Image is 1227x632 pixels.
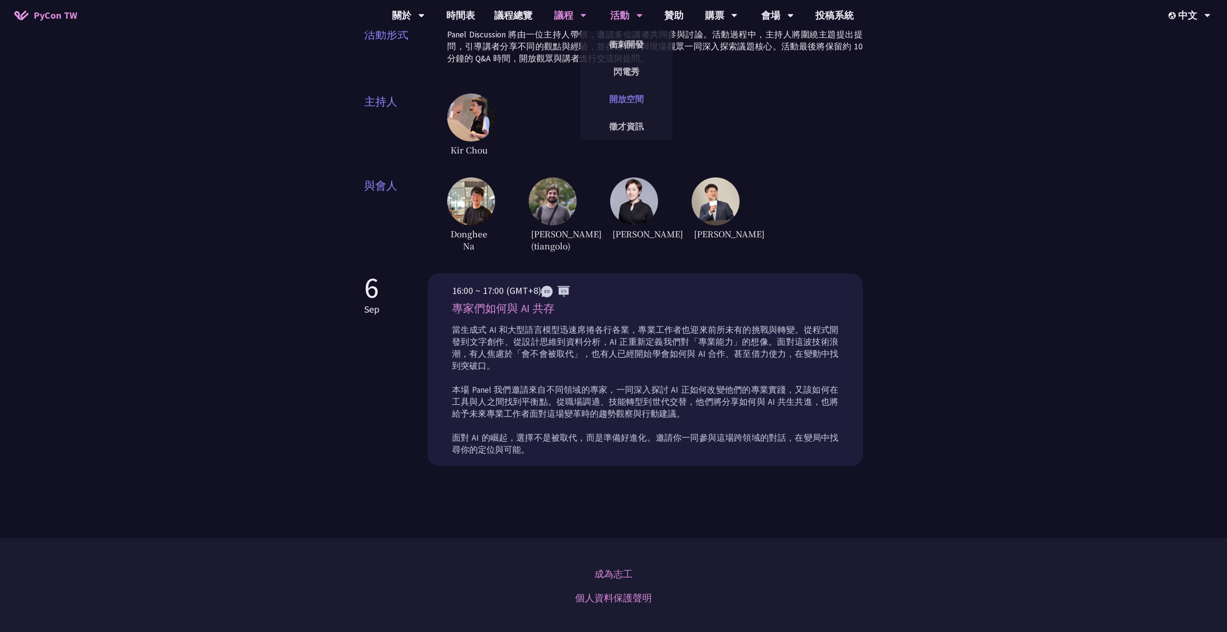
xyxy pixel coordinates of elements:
span: Kir Chou [447,141,490,158]
p: Sep [364,302,380,316]
span: Donghee Na [447,225,490,254]
span: PyCon TW [34,8,77,23]
span: [PERSON_NAME] [692,225,735,242]
span: 與會人 [364,177,447,254]
span: [PERSON_NAME] (tiangolo) [529,225,572,254]
a: 開放空間 [580,88,672,110]
a: 徵才資訊 [580,115,672,138]
a: 個人資料保護聲明 [575,591,652,605]
img: DongheeNa.093fe47.jpeg [447,177,495,225]
p: 6 [364,273,380,302]
a: 衝刺開發 [580,33,672,56]
img: ENEN.5a408d1.svg [541,286,570,297]
span: [PERSON_NAME] [610,225,653,242]
img: Locale Icon [1169,12,1178,19]
a: PyCon TW [5,3,87,27]
p: 當生成式 AI 和大型語言模型迅速席捲各行各業，專業工作者也迎來前所未有的挑戰與轉變。從程式開發到文字創作、從設計思維到資料分析，AI 正重新定義我們對「專業能力」的想像。面對這波技術浪潮，有人... [452,324,838,456]
span: 主持人 [364,94,447,158]
a: 成為志工 [594,567,633,581]
a: 閃電秀 [580,60,672,83]
img: Kir Chou [447,94,495,141]
img: YCChen.e5e7a43.jpg [692,177,740,225]
img: TicaLin.61491bf.png [610,177,658,225]
p: 專家們如何與 AI 共存 [452,300,838,317]
img: Home icon of PyCon TW 2025 [14,11,29,20]
img: Sebasti%C3%A1nRam%C3%ADrez.1365658.jpeg [529,177,577,225]
p: 16:00 ~ 17:00 (GMT+8) [452,283,838,298]
span: 活動形式 [364,26,447,74]
p: Panel Discussion 將由一位主持人帶領，邀請多位講者共同參與討論。活動過程中，主持人將圍繞主題提出提問，引導講者分享不同的觀點與經驗，並在過程中與現場觀眾一同深入探索議題核心。活動... [447,29,863,65]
